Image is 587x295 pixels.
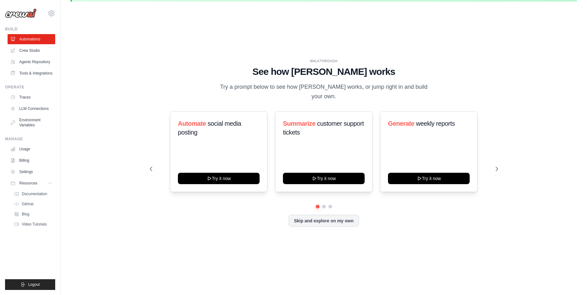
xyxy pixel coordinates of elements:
iframe: Chat Widget [555,265,587,295]
div: 聊天小工具 [555,265,587,295]
span: Blog [22,212,29,217]
a: Agents Repository [8,57,55,67]
a: Blog [11,210,55,219]
a: Traces [8,92,55,102]
div: Manage [5,136,55,141]
a: Automations [8,34,55,44]
span: Automate [178,120,206,127]
span: customer support tickets [283,120,364,136]
a: Video Tutorials [11,220,55,229]
span: Documentation [22,191,47,196]
div: Operate [5,85,55,90]
a: Environment Variables [8,115,55,130]
span: Logout [28,282,40,287]
span: Generate [388,120,414,127]
span: Resources [19,181,37,186]
div: Build [5,27,55,32]
img: Logo [5,9,37,18]
a: Crew Studio [8,45,55,56]
a: Settings [8,167,55,177]
span: Summarize [283,120,315,127]
span: weekly reports [416,120,455,127]
button: Try it now [388,173,470,184]
a: Usage [8,144,55,154]
button: Logout [5,279,55,290]
a: LLM Connections [8,104,55,114]
span: social media posting [178,120,241,136]
h1: See how [PERSON_NAME] works [150,66,498,77]
button: Try it now [178,173,260,184]
button: Resources [8,178,55,188]
a: Tools & Integrations [8,68,55,78]
a: Documentation [11,190,55,198]
p: Try a prompt below to see how [PERSON_NAME] works, or jump right in and build your own. [218,82,430,101]
button: Skip and explore on my own [289,215,359,227]
button: Try it now [283,173,365,184]
a: Billing [8,155,55,166]
span: Video Tutorials [22,222,47,227]
span: GitHub [22,202,33,207]
a: GitHub [11,200,55,208]
div: WALKTHROUGH [150,59,498,63]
